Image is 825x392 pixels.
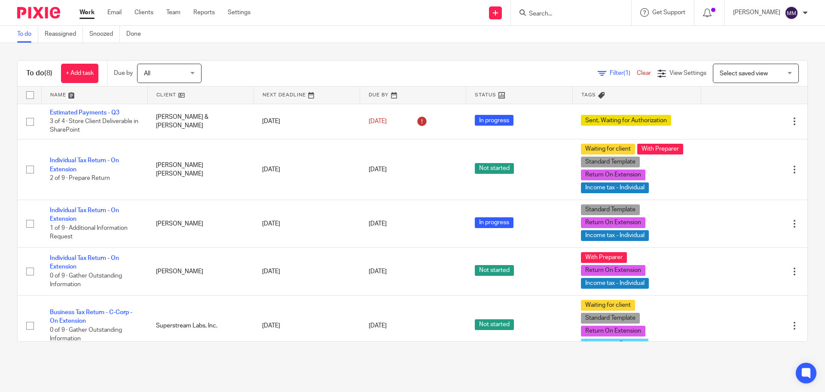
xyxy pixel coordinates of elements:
span: Select saved view [720,71,768,77]
span: Not started [475,163,514,174]
span: [DATE] [369,118,387,124]
span: Income tax - Individual [581,230,649,241]
p: Due by [114,69,133,77]
span: Waiting for client [581,300,635,311]
span: View Settings [669,70,706,76]
a: Business Tax Return - C-Corp - On Extension [50,309,132,324]
span: 3 of 4 · Store Client Deliverable in SharePoint [50,118,138,133]
td: [PERSON_NAME] [PERSON_NAME] [147,139,254,200]
a: Estimated Payments - Q3 [50,110,119,116]
span: Standard Template [581,157,640,167]
td: [PERSON_NAME] [147,200,254,247]
span: 0 of 9 · Gather Outstanding Information [50,273,122,288]
a: + Add task [61,64,98,83]
span: (8) [44,70,52,77]
td: [PERSON_NAME] [147,247,254,295]
span: Income tax - Business [581,339,648,349]
a: To do [17,26,38,43]
span: [DATE] [369,269,387,275]
a: Snoozed [89,26,120,43]
span: [DATE] [369,167,387,173]
span: Income tax - Individual [581,278,649,289]
p: [PERSON_NAME] [733,8,780,17]
span: [DATE] [369,221,387,227]
span: In progress [475,115,513,126]
img: Pixie [17,7,60,19]
span: Sent, Waiting for Authorization [581,115,671,126]
td: [DATE] [254,247,360,295]
a: Work [79,8,95,17]
a: Reassigned [45,26,83,43]
span: Return On Extension [581,217,645,228]
a: Team [166,8,180,17]
span: Not started [475,319,514,330]
a: Done [126,26,147,43]
a: Clear [637,70,651,76]
span: Filter [610,70,637,76]
img: svg%3E [785,6,798,20]
span: With Preparer [637,144,683,154]
a: Email [107,8,122,17]
a: Individual Tax Return - On Extension [50,255,119,270]
input: Search [528,10,605,18]
span: Tags [581,93,596,97]
span: All [144,71,150,77]
span: Not started [475,265,514,276]
td: [DATE] [254,139,360,200]
td: [DATE] [254,200,360,247]
span: Return On Extension [581,326,645,336]
td: Superstream Labs, Inc. [147,295,254,356]
span: In progress [475,217,513,228]
span: Income tax - Individual [581,182,649,193]
h1: To do [26,69,52,78]
a: Individual Tax Return - On Extension [50,207,119,222]
td: [DATE] [254,104,360,139]
td: [PERSON_NAME] & [PERSON_NAME] [147,104,254,139]
a: Individual Tax Return - On Extension [50,157,119,172]
a: Settings [228,8,251,17]
span: Waiting for client [581,144,635,154]
span: Return On Extension [581,170,645,180]
span: Standard Template [581,313,640,324]
span: With Preparer [581,252,627,263]
span: Standard Template [581,204,640,215]
td: [DATE] [254,295,360,356]
span: 0 of 9 · Gather Outstanding Information [50,327,122,342]
span: (1) [623,70,630,76]
span: 1 of 9 · Additional Information Request [50,225,128,240]
span: Get Support [652,9,685,15]
a: Reports [193,8,215,17]
span: [DATE] [369,323,387,329]
span: Return On Extension [581,265,645,276]
span: 2 of 9 · Prepare Return [50,175,110,181]
a: Clients [134,8,153,17]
